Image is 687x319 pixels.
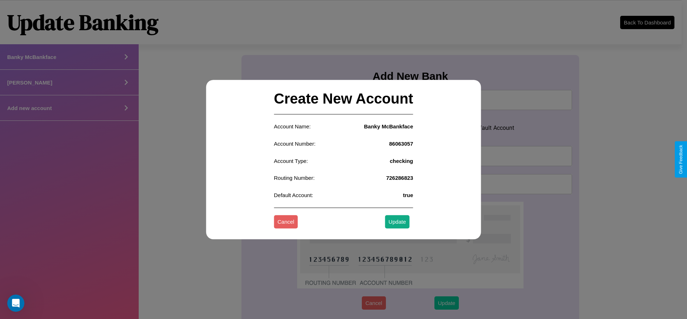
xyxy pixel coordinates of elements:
iframe: Intercom live chat [7,295,24,312]
p: Account Number: [274,139,315,149]
h4: Banky McBankface [364,124,413,130]
button: Update [385,215,409,228]
p: Routing Number: [274,173,314,183]
h4: 726286823 [386,175,413,181]
h4: 86063057 [389,141,413,147]
h4: checking [390,158,413,164]
p: Default Account: [274,190,313,200]
button: Cancel [274,215,298,228]
div: Give Feedback [678,145,683,174]
p: Account Type: [274,156,308,166]
h4: true [403,192,413,198]
h2: Create New Account [274,83,413,114]
p: Account Name: [274,122,311,132]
